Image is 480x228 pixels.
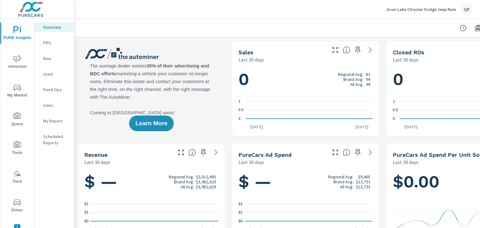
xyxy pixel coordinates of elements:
p: $13,733 [356,179,370,184]
p: $3,982,629 [196,184,216,189]
a: See more details in report [365,147,375,157]
text: $0 [84,219,89,223]
div: Fixed Ops [34,85,74,94]
p: Regional Avg: [328,174,353,179]
span: Save this to your personalized report [198,147,208,157]
text: 0.5 [238,108,244,112]
h5: PureCars Ad Spend [238,151,292,158]
button: Make Fullscreen [330,147,340,157]
h5: Closed ROs [393,49,424,56]
div: Used [34,69,74,79]
div: My Report [34,116,74,126]
text: $0 [238,219,243,223]
div: Sales [34,101,74,110]
a: See more details in report [365,45,375,55]
text: 0 [393,116,395,121]
p: My Report [43,118,69,124]
div: Scheduled Reports [34,132,74,147]
p: Last 30 days [238,56,264,63]
text: $1 [84,211,89,215]
p: Brand Avg: [174,179,194,184]
button: Learn More [129,116,173,131]
h5: Revenue [84,151,107,158]
span: Driver [2,199,32,214]
p: Brand Avg: [333,179,353,184]
span: Tools [2,141,32,156]
p: All Avg: [181,184,194,189]
p: Fixed Ops [43,87,69,93]
h5: Sales [238,49,253,56]
p: [DATE] [246,124,267,130]
text: $1 [84,202,89,206]
text: 1 [393,99,395,104]
p: New [43,55,69,62]
p: Last 30 days [393,56,418,63]
span: Query [2,112,32,128]
div: PIPA [34,38,74,47]
p: 99 [366,82,370,87]
div: SP [461,4,472,15]
p: Brand Avg: [343,77,363,82]
h1: $ — [84,171,218,192]
a: See more details in report [211,147,221,157]
text: 1 [238,99,241,104]
span: Total cost of media for all PureCars channels for the selected dealership group over the selected... [343,149,350,156]
span: Total sales revenue over the selected date range. [Source: This data is sourced from the dealer’s... [188,149,196,156]
div: New [34,54,74,63]
p: Scheduled Reports [43,133,69,146]
p: $9,465 [358,174,370,179]
p: Regional Avg: [169,174,194,179]
p: $13,733 [356,184,370,189]
p: Sales [43,102,69,108]
span: Save this to your personalized report [353,147,363,157]
text: 0.5 [393,108,398,112]
button: Make Fullscreen [330,45,340,55]
p: [DATE] [351,124,373,130]
span: Learn More [135,121,167,126]
div: Overview [34,22,74,32]
p: Last 30 days [238,158,264,166]
h1: 0 [238,69,372,90]
p: All Avg: [350,82,363,87]
p: Overview [43,24,69,30]
p: 83 [366,72,370,77]
p: PIPA [43,40,69,46]
h1: $ — [238,171,372,192]
p: Used [43,71,69,77]
p: Last 30 days [84,158,110,166]
p: [DATE] [400,124,422,130]
span: Save this to your personalized report [353,45,363,55]
span: My Market [2,84,32,99]
p: 99 [366,77,370,82]
p: All Avg: [340,184,353,189]
text: $1 [238,202,243,206]
span: Tier2 [2,170,32,185]
p: Avon Lake Chrysler Dodge Jeep Ram [387,7,456,12]
p: $3,982,629 [196,179,216,184]
p: $3,012,493 [196,174,216,179]
text: 0 [238,116,241,121]
p: Last 30 days [393,158,418,166]
p: Regional Avg: [338,72,363,77]
button: Make Fullscreen [176,147,186,157]
span: Number of vehicles sold by the dealership over the selected date range. [Source: This data is sou... [343,46,350,54]
span: PURE Insights [2,26,32,42]
text: $1 [238,211,243,215]
span: Advertise [2,55,32,70]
